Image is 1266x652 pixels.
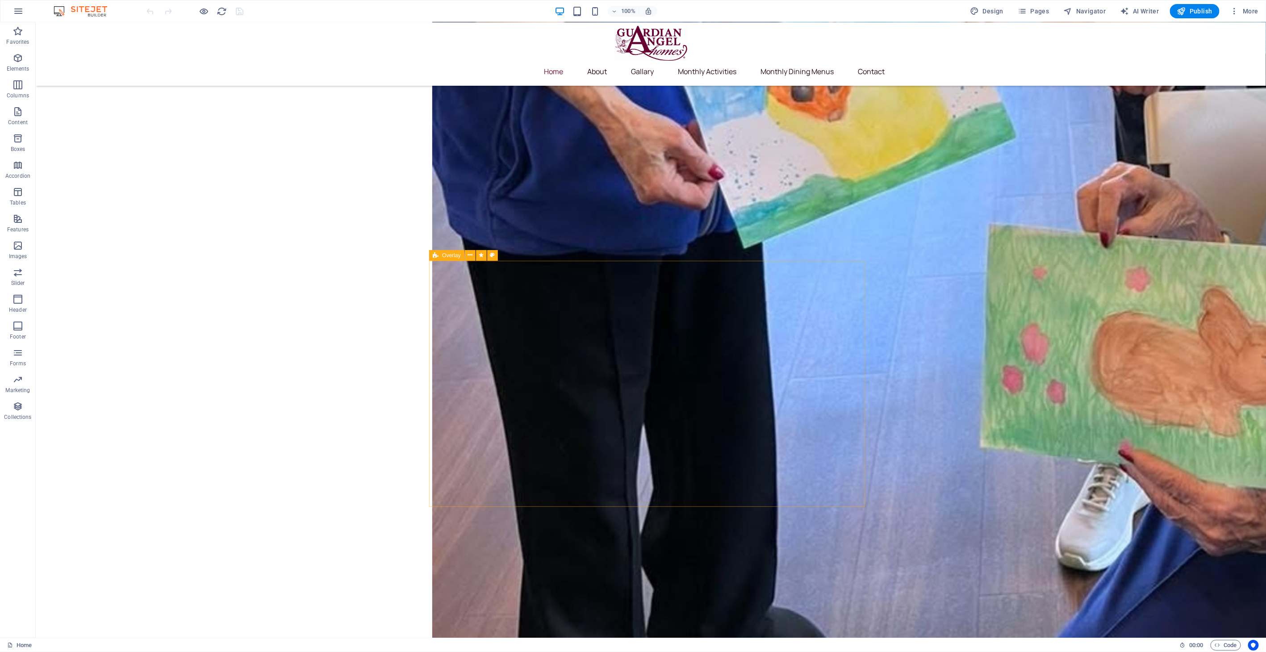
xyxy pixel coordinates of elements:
p: Slider [11,280,25,287]
button: Design [967,4,1007,18]
span: 00 00 [1189,640,1203,651]
button: Click here to leave preview mode and continue editing [199,6,209,17]
button: 100% [608,6,639,17]
p: Header [9,306,27,313]
h6: 100% [621,6,635,17]
span: Navigator [1064,7,1106,16]
p: Accordion [5,172,30,180]
button: More [1227,4,1262,18]
h6: Session time [1180,640,1203,651]
img: Editor Logo [51,6,118,17]
button: Navigator [1060,4,1110,18]
i: On resize automatically adjust zoom level to fit chosen device. [644,7,652,15]
span: Design [970,7,1004,16]
p: Marketing [5,387,30,394]
button: Usercentrics [1248,640,1259,651]
p: Favorites [6,38,29,46]
p: Columns [7,92,29,99]
button: Pages [1014,4,1053,18]
p: Images [9,253,27,260]
span: Publish [1177,7,1212,16]
span: : [1195,642,1197,648]
span: Code [1215,640,1237,651]
p: Footer [10,333,26,340]
p: Boxes [11,146,25,153]
button: AI Writer [1117,4,1163,18]
button: reload [217,6,227,17]
button: Publish [1170,4,1220,18]
p: Collections [4,414,31,421]
p: Elements [7,65,29,72]
span: Pages [1018,7,1049,16]
button: Code [1211,640,1241,651]
span: AI Writer [1120,7,1159,16]
p: Features [7,226,29,233]
span: Overlay [442,253,460,258]
div: Design (Ctrl+Alt+Y) [967,4,1007,18]
p: Forms [10,360,26,367]
a: Click to cancel selection. Double-click to open Pages [7,640,32,651]
i: Reload page [217,6,227,17]
p: Content [8,119,28,126]
span: More [1230,7,1258,16]
p: Tables [10,199,26,206]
